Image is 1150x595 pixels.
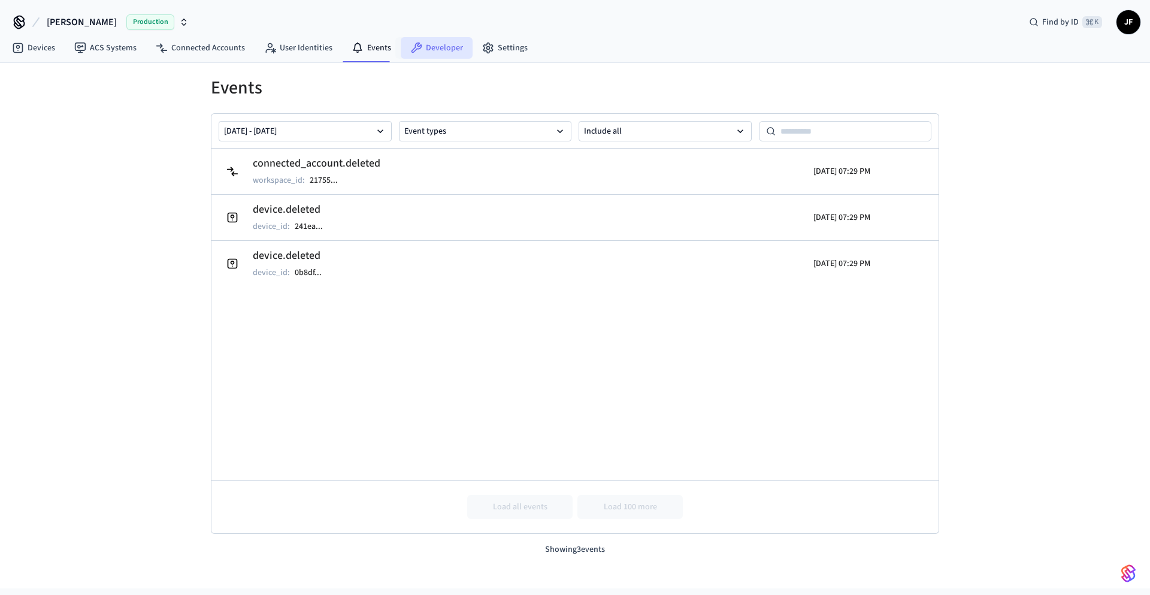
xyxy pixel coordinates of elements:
p: Showing 3 events [211,543,939,556]
a: Developer [401,37,473,59]
button: JF [1116,10,1140,34]
button: 0b8df... [292,265,334,280]
a: Events [342,37,401,59]
p: device_id : [253,221,290,232]
div: Find by ID⌘ K [1019,11,1112,33]
p: [DATE] 07:29 PM [813,258,870,270]
button: [DATE] - [DATE] [219,121,392,141]
h2: connected_account.deleted [253,155,380,172]
span: ⌘ K [1082,16,1102,28]
button: Include all [579,121,752,141]
a: Devices [2,37,65,59]
p: device_id : [253,267,290,279]
img: SeamLogoGradient.69752ec5.svg [1121,564,1136,583]
span: JF [1118,11,1139,33]
p: [DATE] 07:29 PM [813,212,870,223]
button: 21755... [307,173,350,188]
p: [DATE] 07:29 PM [813,165,870,177]
p: workspace_id : [253,174,305,186]
span: Production [126,14,174,30]
h2: device.deleted [253,201,335,218]
a: ACS Systems [65,37,146,59]
h1: Events [211,77,939,99]
a: Settings [473,37,537,59]
span: Find by ID [1042,16,1079,28]
span: [PERSON_NAME] [47,15,117,29]
h2: device.deleted [253,247,334,264]
button: Event types [399,121,572,141]
a: User Identities [255,37,342,59]
a: Connected Accounts [146,37,255,59]
button: 241ea... [292,219,335,234]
